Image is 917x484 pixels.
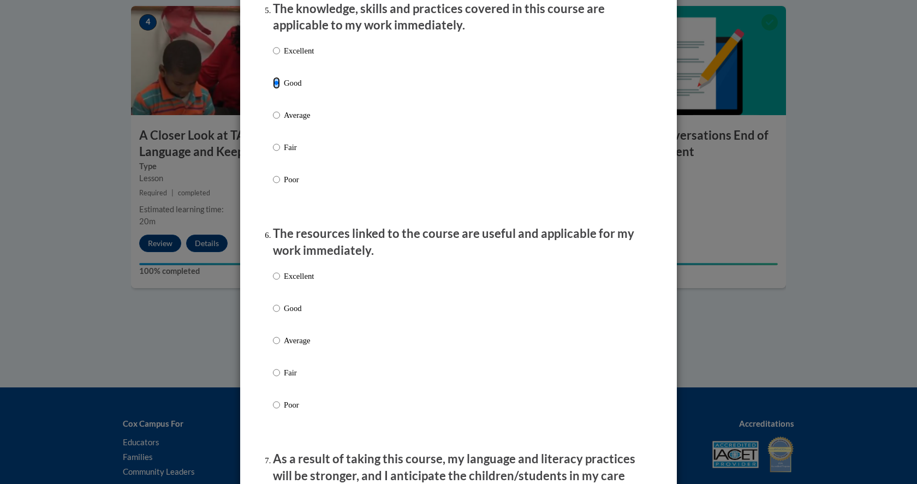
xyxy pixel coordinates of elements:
input: Average [273,334,280,346]
input: Fair [273,141,280,153]
p: Average [284,109,314,121]
input: Poor [273,399,280,411]
p: Excellent [284,270,314,282]
input: Poor [273,174,280,186]
input: Good [273,302,280,314]
p: Average [284,334,314,346]
p: Fair [284,141,314,153]
p: The knowledge, skills and practices covered in this course are applicable to my work immediately. [273,1,644,34]
input: Average [273,109,280,121]
p: The resources linked to the course are useful and applicable for my work immediately. [273,225,644,259]
p: Poor [284,174,314,186]
p: Excellent [284,45,314,57]
input: Fair [273,367,280,379]
input: Excellent [273,270,280,282]
p: Poor [284,399,314,411]
p: Fair [284,367,314,379]
p: Good [284,302,314,314]
p: Good [284,77,314,89]
input: Good [273,77,280,89]
input: Excellent [273,45,280,57]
